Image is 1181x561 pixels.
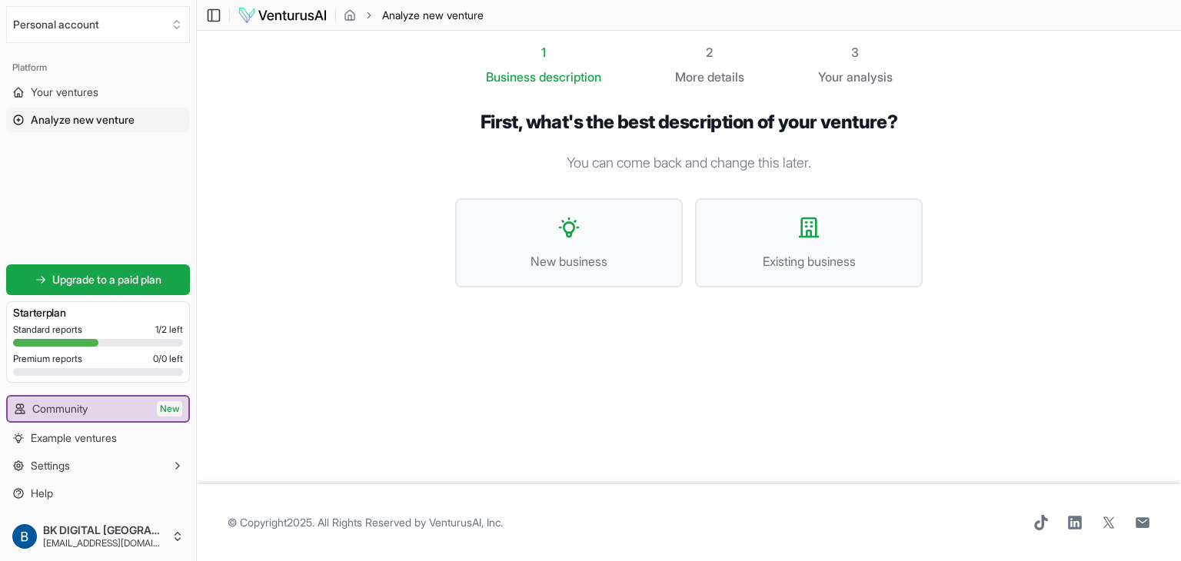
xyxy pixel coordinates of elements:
[31,112,135,128] span: Analyze new venture
[6,453,190,478] button: Settings
[455,152,923,174] p: You can come back and change this later.
[539,69,601,85] span: description
[818,43,893,61] div: 3
[6,518,190,555] button: BK DIGITAL [GEOGRAPHIC_DATA][EMAIL_ADDRESS][DOMAIN_NAME]
[238,6,328,25] img: logo
[43,537,165,549] span: [EMAIL_ADDRESS][DOMAIN_NAME]
[6,80,190,105] a: Your ventures
[6,55,190,80] div: Platform
[8,397,188,421] a: CommunityNew
[455,198,683,287] button: New business
[13,305,183,320] h3: Starter plan
[818,68,843,86] span: Your
[6,481,190,506] a: Help
[13,324,82,336] span: Standard reports
[228,515,503,530] span: © Copyright 2025 . All Rights Reserved by .
[157,401,182,417] span: New
[52,272,161,287] span: Upgrade to a paid plan
[847,69,893,85] span: analysis
[486,43,601,61] div: 1
[31,486,53,501] span: Help
[455,111,923,134] h1: First, what's the best description of your venture?
[429,516,501,529] a: VenturusAI, Inc
[6,264,190,295] a: Upgrade to a paid plan
[13,353,82,365] span: Premium reports
[6,108,190,132] a: Analyze new venture
[707,69,744,85] span: details
[12,524,37,549] img: ACg8ocKNaTKHQXXu0nAqi83UafoW-e7gJphoK2oexGL6r2Pxn5Xqag=s96-c
[675,43,744,61] div: 2
[43,523,165,537] span: BK DIGITAL [GEOGRAPHIC_DATA]
[153,353,183,365] span: 0 / 0 left
[675,68,704,86] span: More
[486,68,536,86] span: Business
[6,426,190,450] a: Example ventures
[31,85,98,100] span: Your ventures
[344,8,484,23] nav: breadcrumb
[31,458,70,473] span: Settings
[472,252,666,271] span: New business
[695,198,923,287] button: Existing business
[6,6,190,43] button: Select an organization
[712,252,906,271] span: Existing business
[155,324,183,336] span: 1 / 2 left
[382,8,484,23] span: Analyze new venture
[31,430,117,446] span: Example ventures
[32,401,88,417] span: Community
